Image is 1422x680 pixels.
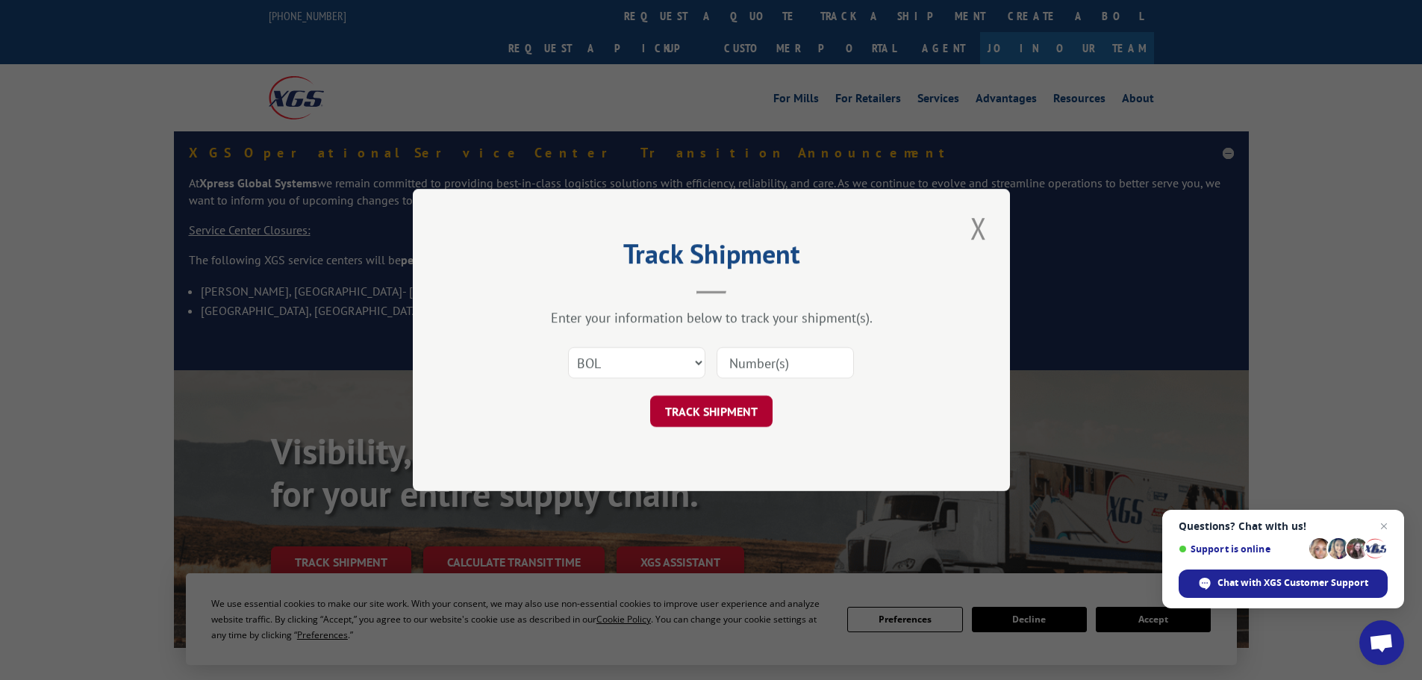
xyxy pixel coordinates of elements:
[487,309,935,326] div: Enter your information below to track your shipment(s).
[717,347,854,378] input: Number(s)
[650,396,773,427] button: TRACK SHIPMENT
[487,243,935,272] h2: Track Shipment
[1217,576,1368,590] span: Chat with XGS Customer Support
[1179,570,1388,598] span: Chat with XGS Customer Support
[1359,620,1404,665] a: Open chat
[966,208,991,249] button: Close modal
[1179,520,1388,532] span: Questions? Chat with us!
[1179,543,1304,555] span: Support is online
